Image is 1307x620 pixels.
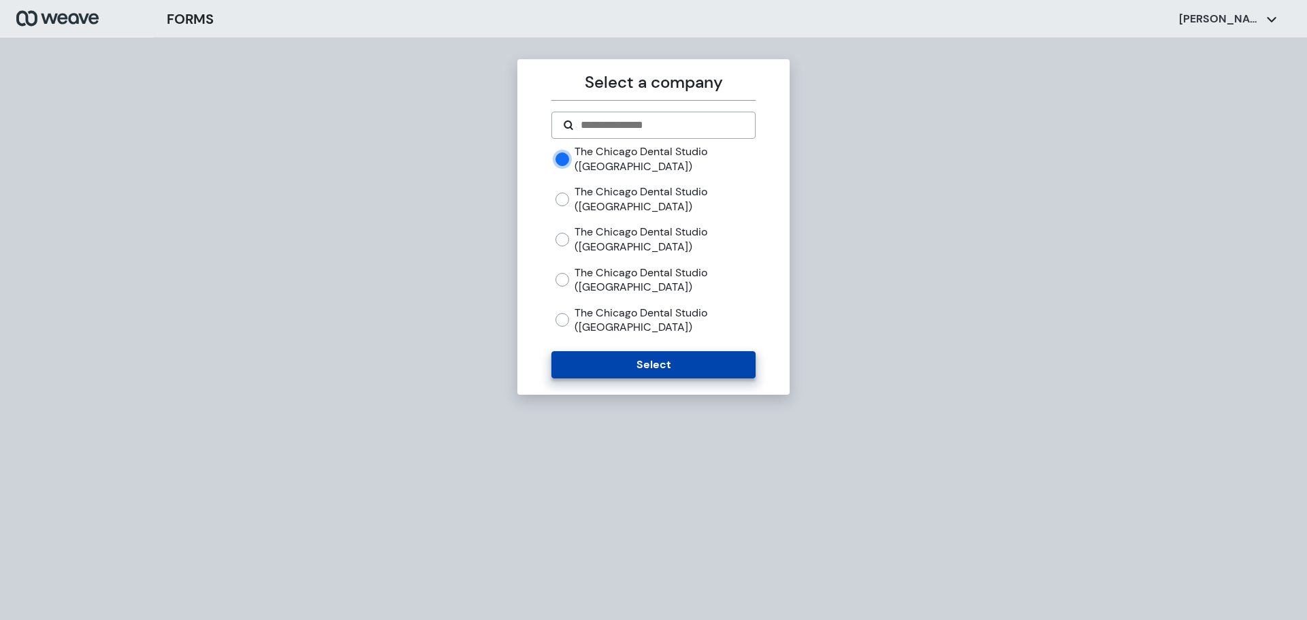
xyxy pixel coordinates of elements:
label: The Chicago Dental Studio ([GEOGRAPHIC_DATA]) [575,265,755,295]
p: Select a company [551,70,755,95]
label: The Chicago Dental Studio ([GEOGRAPHIC_DATA]) [575,144,755,174]
input: Search [579,117,743,133]
label: The Chicago Dental Studio ([GEOGRAPHIC_DATA]) [575,306,755,335]
h3: FORMS [167,9,214,29]
p: [PERSON_NAME] [1179,12,1261,27]
button: Select [551,351,755,378]
label: The Chicago Dental Studio ([GEOGRAPHIC_DATA]) [575,225,755,254]
label: The Chicago Dental Studio ([GEOGRAPHIC_DATA]) [575,184,755,214]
